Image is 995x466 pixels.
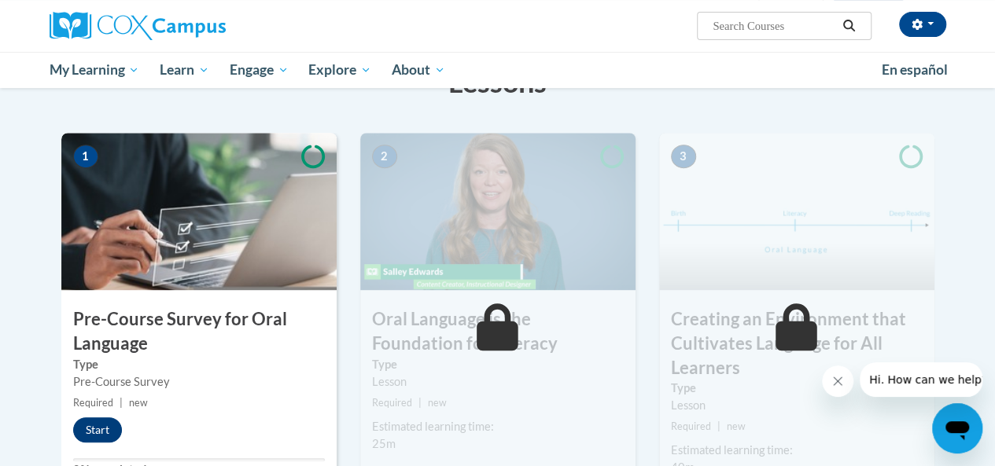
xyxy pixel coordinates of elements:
span: Required [671,420,711,432]
span: About [392,61,445,79]
button: Start [73,417,122,442]
img: Cox Campus [50,12,226,40]
span: En español [882,61,948,78]
h3: Pre-Course Survey for Oral Language [61,307,337,356]
span: 3 [671,145,696,168]
h3: Oral Language is the Foundation for Literacy [360,307,636,356]
span: | [717,420,720,432]
span: My Learning [49,61,139,79]
span: Required [372,397,412,409]
div: Lesson [671,397,923,414]
button: Search [837,17,860,35]
span: Explore [308,61,371,79]
img: Course Image [659,133,934,290]
a: En español [872,53,958,86]
button: Account Settings [899,12,946,37]
span: 25m [372,437,396,450]
a: Explore [298,52,381,88]
div: Lesson [372,373,624,391]
input: Search Courses [711,17,837,35]
span: Required [73,397,113,409]
label: Type [671,380,923,397]
div: Pre-Course Survey [73,373,325,391]
span: | [418,397,422,409]
span: | [120,397,123,409]
div: Estimated learning time: [372,418,624,435]
span: new [727,420,746,432]
span: Engage [230,61,289,79]
img: Course Image [360,133,636,290]
a: About [381,52,455,88]
a: My Learning [39,52,150,88]
h3: Creating an Environment that Cultivates Language for All Learners [659,307,934,380]
span: new [129,397,148,409]
label: Type [372,356,624,373]
span: 1 [73,145,98,168]
span: Learn [160,61,209,79]
div: Main menu [38,52,958,88]
a: Engage [219,52,299,88]
iframe: Message from company [860,362,982,397]
span: 2 [372,145,397,168]
span: Hi. How can we help? [9,11,127,24]
a: Cox Campus [50,12,333,40]
img: Course Image [61,133,337,290]
iframe: Close message [822,365,853,397]
div: Estimated learning time: [671,442,923,459]
label: Type [73,356,325,373]
span: new [428,397,447,409]
iframe: Button to launch messaging window [932,403,982,453]
a: Learn [149,52,219,88]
